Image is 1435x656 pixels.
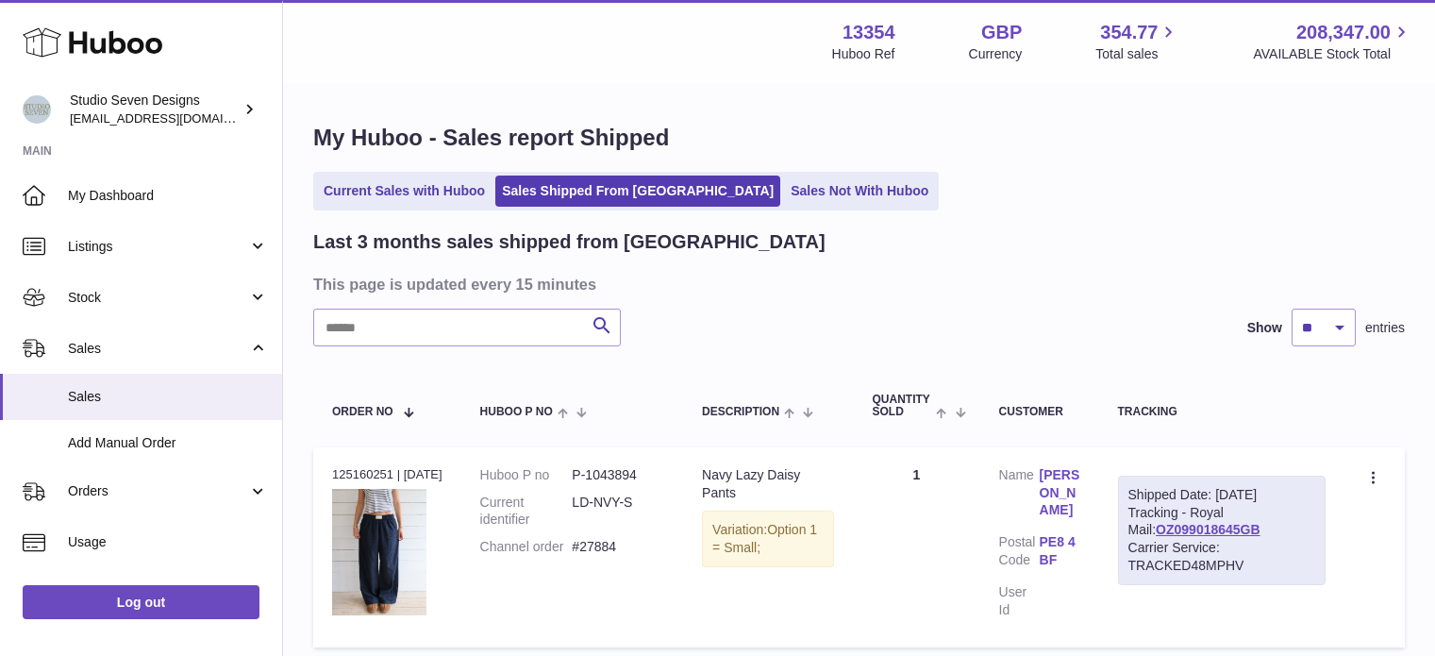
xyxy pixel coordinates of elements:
span: Orders [68,482,248,500]
a: Log out [23,585,259,619]
span: entries [1365,319,1405,337]
span: Order No [332,406,393,418]
dd: LD-NVY-S [572,494,664,530]
strong: 13354 [843,20,895,45]
img: 1_2a0d6f80-86bb-49d4-9e1a-1b60289414d9.png [332,489,426,615]
dd: P-1043894 [572,466,664,484]
div: Tracking - Royal Mail: [1118,476,1326,585]
span: [EMAIL_ADDRESS][DOMAIN_NAME] [70,110,277,126]
a: 208,347.00 AVAILABLE Stock Total [1253,20,1412,63]
h2: Last 3 months sales shipped from [GEOGRAPHIC_DATA] [313,229,826,255]
dt: Huboo P no [480,466,573,484]
a: 354.77 Total sales [1095,20,1179,63]
span: Sales [68,340,248,358]
div: Navy Lazy Daisy Pants [702,466,834,502]
label: Show [1247,319,1282,337]
span: 208,347.00 [1296,20,1391,45]
img: internalAdmin-13354@internal.huboo.com [23,95,51,124]
dt: Name [999,466,1040,525]
div: Studio Seven Designs [70,92,240,127]
dt: Current identifier [480,494,573,530]
strong: GBP [981,20,1022,45]
div: Customer [999,406,1080,418]
span: Listings [68,238,248,256]
span: AVAILABLE Stock Total [1253,45,1412,63]
span: Usage [68,533,268,551]
span: 354.77 [1100,20,1158,45]
a: OZ099018645GB [1156,522,1260,537]
span: Add Manual Order [68,434,268,452]
dt: Postal Code [999,533,1040,574]
div: 125160251 | [DATE] [332,466,442,483]
span: Sales [68,388,268,406]
span: Stock [68,289,248,307]
a: PE8 4BF [1040,533,1080,569]
a: Current Sales with Huboo [317,176,492,207]
span: My Dashboard [68,187,268,205]
div: Tracking [1118,406,1326,418]
td: 1 [853,447,979,648]
dt: Channel order [480,538,573,556]
div: Shipped Date: [DATE] [1128,486,1315,504]
dt: User Id [999,583,1040,619]
span: Description [702,406,779,418]
a: Sales Not With Huboo [784,176,935,207]
span: Quantity Sold [872,394,931,418]
span: Total sales [1095,45,1179,63]
dd: #27884 [572,538,664,556]
div: Currency [969,45,1023,63]
span: Huboo P no [480,406,553,418]
div: Variation: [702,511,834,567]
div: Huboo Ref [832,45,895,63]
div: Carrier Service: TRACKED48MPHV [1128,539,1315,575]
h3: This page is updated every 15 minutes [313,274,1400,294]
h1: My Huboo - Sales report Shipped [313,123,1405,153]
a: [PERSON_NAME] [1040,466,1080,520]
a: Sales Shipped From [GEOGRAPHIC_DATA] [495,176,780,207]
